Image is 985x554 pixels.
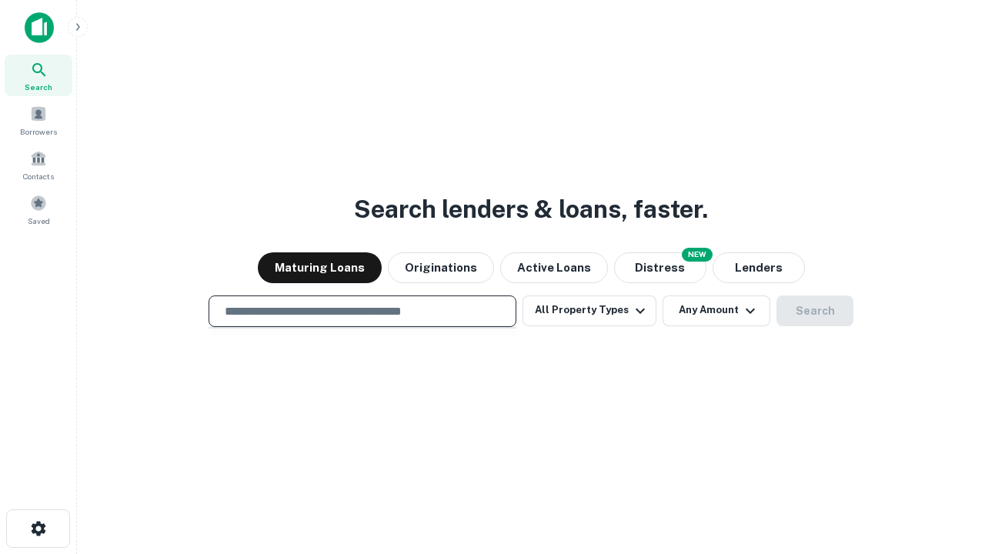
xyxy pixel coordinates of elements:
button: Active Loans [500,252,608,283]
iframe: Chat Widget [908,431,985,505]
a: Saved [5,189,72,230]
button: Any Amount [663,295,770,326]
button: Originations [388,252,494,283]
span: Saved [28,215,50,227]
button: Maturing Loans [258,252,382,283]
a: Borrowers [5,99,72,141]
button: Lenders [713,252,805,283]
h3: Search lenders & loans, faster. [354,191,708,228]
button: Search distressed loans with lien and other non-mortgage details. [614,252,706,283]
span: Contacts [23,170,54,182]
button: All Property Types [523,295,656,326]
span: Borrowers [20,125,57,138]
img: capitalize-icon.png [25,12,54,43]
a: Search [5,55,72,96]
span: Search [25,81,52,93]
a: Contacts [5,144,72,185]
div: NEW [682,248,713,262]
